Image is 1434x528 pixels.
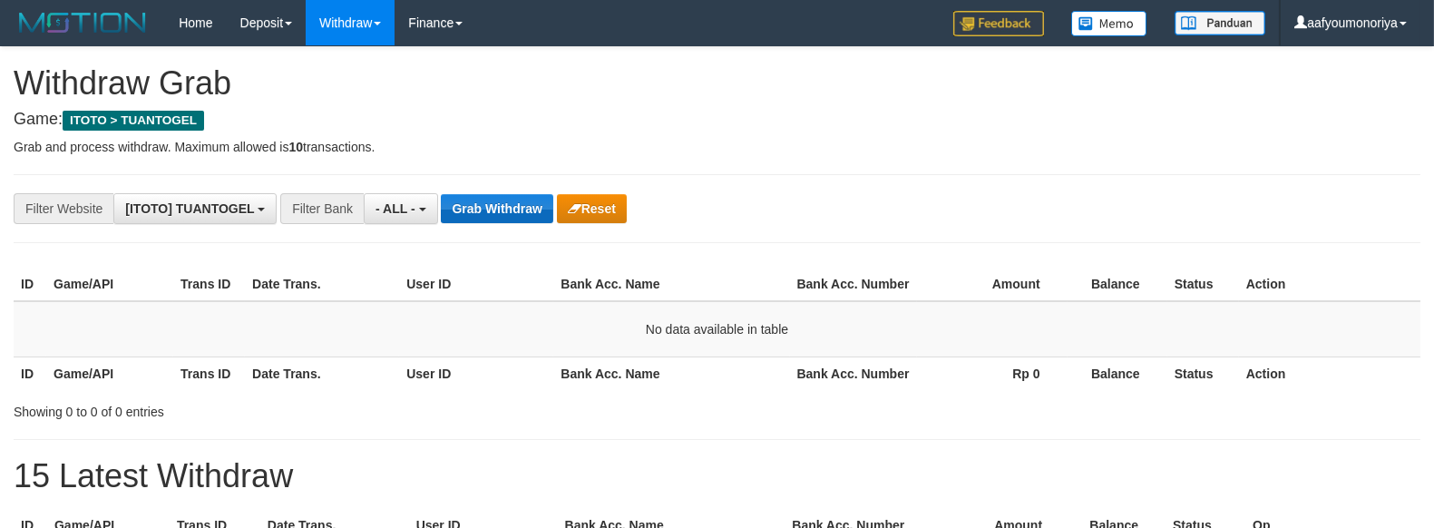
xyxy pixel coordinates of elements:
th: ID [14,268,46,301]
button: Grab Withdraw [441,194,552,223]
th: Status [1167,268,1239,301]
th: Bank Acc. Name [553,357,789,390]
div: Filter Bank [280,193,364,224]
h4: Game: [14,111,1420,129]
h1: Withdraw Grab [14,65,1420,102]
th: Rp 0 [917,357,1068,390]
th: ID [14,357,46,390]
th: Trans ID [173,357,245,390]
th: Bank Acc. Number [790,268,917,301]
img: MOTION_logo.png [14,9,151,36]
th: Date Trans. [245,357,399,390]
div: Filter Website [14,193,113,224]
th: Action [1239,357,1420,390]
img: Button%20Memo.svg [1071,11,1147,36]
button: Reset [557,194,627,223]
th: Game/API [46,357,173,390]
p: Grab and process withdraw. Maximum allowed is transactions. [14,138,1420,156]
span: ITOTO > TUANTOGEL [63,111,204,131]
img: panduan.png [1175,11,1265,35]
th: Action [1239,268,1420,301]
th: Game/API [46,268,173,301]
th: Bank Acc. Number [790,357,917,390]
th: Balance [1068,268,1167,301]
span: - ALL - [376,201,415,216]
th: Bank Acc. Name [553,268,789,301]
div: Showing 0 to 0 of 0 entries [14,396,584,421]
h1: 15 Latest Withdraw [14,458,1420,494]
button: [ITOTO] TUANTOGEL [113,193,277,224]
th: Date Trans. [245,268,399,301]
span: [ITOTO] TUANTOGEL [125,201,254,216]
th: User ID [399,357,553,390]
th: Status [1167,357,1239,390]
strong: 10 [288,140,303,154]
th: Trans ID [173,268,245,301]
td: No data available in table [14,301,1420,357]
img: Feedback.jpg [953,11,1044,36]
button: - ALL - [364,193,437,224]
th: Balance [1068,357,1167,390]
th: Amount [917,268,1068,301]
th: User ID [399,268,553,301]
